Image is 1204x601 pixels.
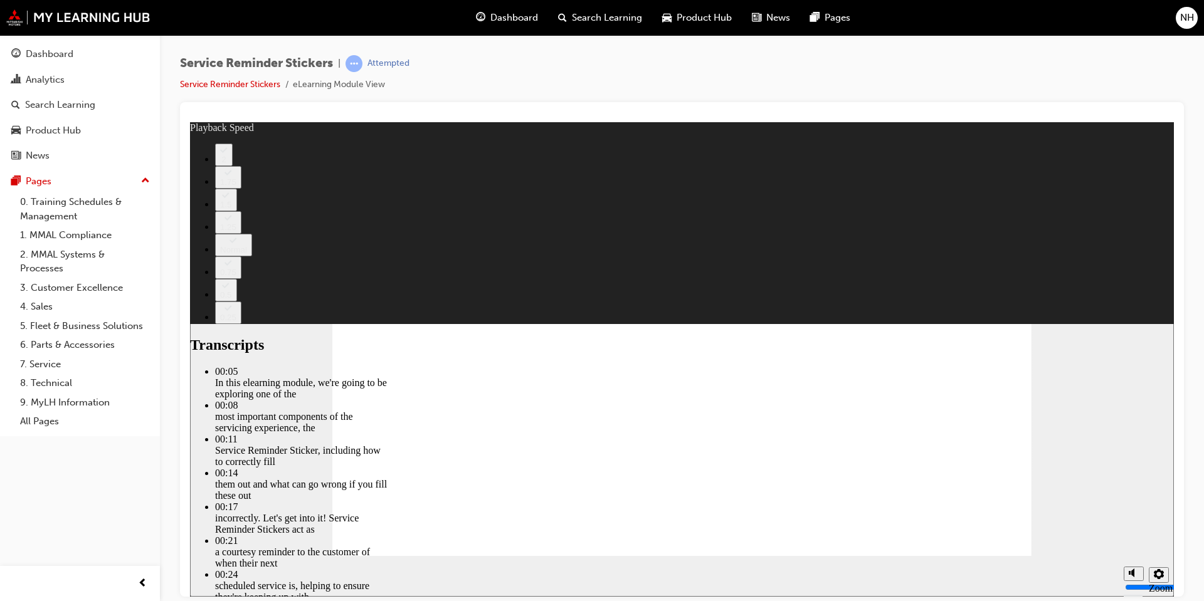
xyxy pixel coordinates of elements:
a: 3. Customer Excellence [15,278,155,298]
div: Search Learning [25,98,95,112]
span: pages-icon [810,10,820,26]
div: Attempted [367,58,409,70]
a: search-iconSearch Learning [548,5,652,31]
a: guage-iconDashboard [466,5,548,31]
span: car-icon [662,10,672,26]
span: NH [1180,11,1194,25]
a: 0. Training Schedules & Management [15,192,155,226]
div: a courtesy reminder to the customer of when their next [25,424,201,447]
span: news-icon [11,150,21,162]
a: 4. Sales [15,297,155,316]
button: 2 [25,21,43,44]
span: | [338,56,341,71]
span: chart-icon [11,75,21,86]
a: 2. MMAL Systems & Processes [15,245,155,278]
span: prev-icon [138,576,147,592]
a: 7. Service [15,355,155,374]
span: Search Learning [572,11,642,25]
button: Pages [5,170,155,193]
a: Search Learning [5,93,155,117]
span: News [766,11,790,25]
span: Product Hub [677,11,732,25]
button: DashboardAnalyticsSearch LearningProduct HubNews [5,40,155,170]
span: search-icon [11,100,20,111]
span: search-icon [558,10,567,26]
span: Pages [825,11,850,25]
a: All Pages [15,412,155,431]
div: scheduled service is, helping to ensure they're keeping up with [25,458,201,481]
a: 8. Technical [15,374,155,393]
a: News [5,144,155,167]
a: 5. Fleet & Business Solutions [15,316,155,336]
span: guage-icon [11,49,21,60]
div: Pages [26,174,51,189]
li: eLearning Module View [293,78,385,92]
span: Dashboard [490,11,538,25]
div: 2 [30,33,38,42]
a: 9. MyLH Information [15,393,155,412]
div: Product Hub [26,123,81,138]
span: guage-icon [476,10,485,26]
span: learningRecordVerb_ATTEMPT-icon [346,55,362,72]
div: News [26,149,50,163]
a: 6. Parts & Accessories [15,335,155,355]
a: Service Reminder Stickers [180,79,280,90]
a: Analytics [5,68,155,91]
span: up-icon [141,173,150,189]
div: Dashboard [26,47,73,61]
img: mmal [6,9,150,26]
a: Product Hub [5,119,155,142]
div: 00:24 [25,447,201,458]
span: car-icon [11,125,21,137]
a: news-iconNews [742,5,800,31]
a: 1. MMAL Compliance [15,226,155,245]
span: news-icon [752,10,761,26]
a: car-iconProduct Hub [652,5,742,31]
a: Dashboard [5,43,155,66]
div: Analytics [26,73,65,87]
span: Service Reminder Stickers [180,56,333,71]
button: NH [1176,7,1198,29]
span: pages-icon [11,176,21,187]
a: pages-iconPages [800,5,860,31]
